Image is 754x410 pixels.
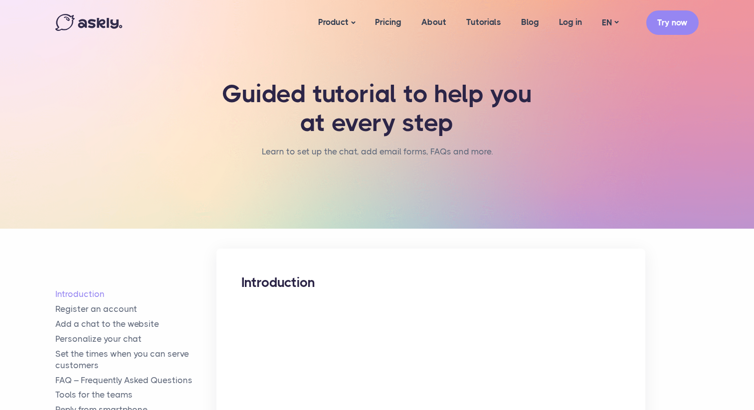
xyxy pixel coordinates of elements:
a: Personalize your chat [55,333,216,345]
a: Add a chat to the website [55,318,216,330]
a: Pricing [365,3,411,41]
a: Tutorials [456,3,511,41]
a: Register an account [55,303,216,315]
a: Blog [511,3,549,41]
a: FAQ – Frequently Asked Questions [55,375,216,386]
img: Askly [55,14,122,31]
a: Product [308,3,365,42]
h1: Guided tutorial to help you at every step [220,80,534,137]
a: Tools for the teams [55,389,216,401]
li: Learn to set up the chat, add email forms, FAQs and more. [262,144,493,159]
a: EN [592,15,628,30]
h2: Introduction [241,273,620,291]
nav: breadcrumb [262,144,493,169]
a: Introduction [55,288,216,300]
a: Set the times when you can serve customers [55,348,216,371]
a: About [411,3,456,41]
a: Log in [549,3,592,41]
a: Try now [646,10,699,35]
